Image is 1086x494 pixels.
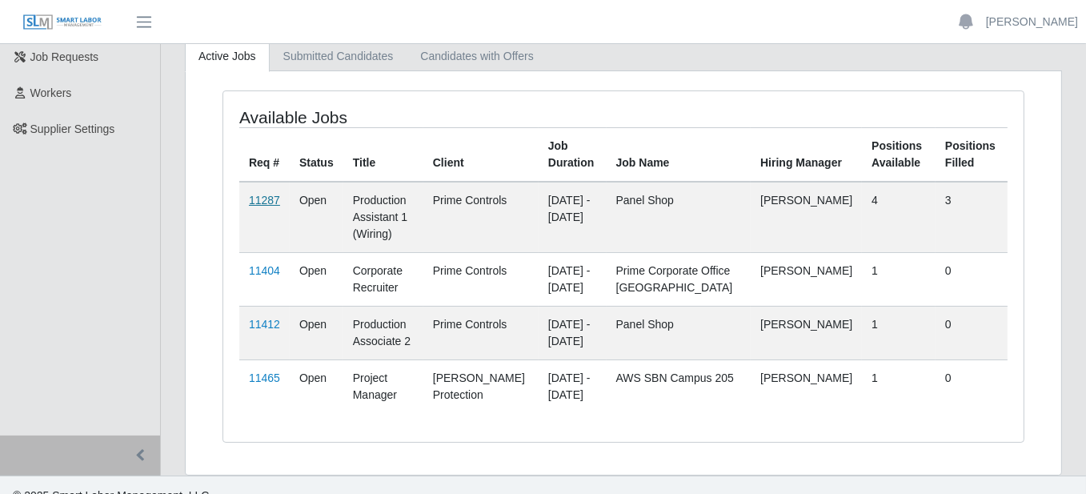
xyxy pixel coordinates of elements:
[30,122,115,135] span: Supplier Settings
[936,306,1008,359] td: 0
[862,306,936,359] td: 1
[751,359,862,413] td: [PERSON_NAME]
[423,252,539,306] td: Prime Controls
[539,252,607,306] td: [DATE] - [DATE]
[290,306,343,359] td: Open
[343,359,423,413] td: Project Manager
[30,50,99,63] span: Job Requests
[343,306,423,359] td: Production Associate 2
[751,182,862,253] td: [PERSON_NAME]
[539,306,607,359] td: [DATE] - [DATE]
[343,182,423,253] td: Production Assistant 1 (Wiring)
[986,14,1078,30] a: [PERSON_NAME]
[936,252,1008,306] td: 0
[751,127,862,182] th: Hiring Manager
[751,306,862,359] td: [PERSON_NAME]
[607,252,751,306] td: Prime Corporate Office [GEOGRAPHIC_DATA]
[290,359,343,413] td: Open
[862,182,936,253] td: 4
[249,318,280,331] a: 11412
[290,127,343,182] th: Status
[423,182,539,253] td: Prime Controls
[249,372,280,384] a: 11465
[290,182,343,253] td: Open
[862,252,936,306] td: 1
[343,127,423,182] th: Title
[539,359,607,413] td: [DATE] - [DATE]
[539,182,607,253] td: [DATE] - [DATE]
[30,86,72,99] span: Workers
[22,14,102,31] img: SLM Logo
[239,127,290,182] th: Req #
[423,359,539,413] td: [PERSON_NAME] Protection
[751,252,862,306] td: [PERSON_NAME]
[862,127,936,182] th: Positions Available
[862,359,936,413] td: 1
[423,306,539,359] td: Prime Controls
[607,127,751,182] th: Job Name
[607,359,751,413] td: AWS SBN Campus 205
[607,306,751,359] td: Panel Shop
[249,194,280,207] a: 11287
[249,264,280,277] a: 11404
[936,359,1008,413] td: 0
[936,127,1008,182] th: Positions Filled
[185,41,270,72] a: Active Jobs
[539,127,607,182] th: Job Duration
[423,127,539,182] th: Client
[343,252,423,306] td: Corporate Recruiter
[290,252,343,306] td: Open
[239,107,546,127] h4: Available Jobs
[270,41,407,72] a: Submitted Candidates
[607,182,751,253] td: Panel Shop
[936,182,1008,253] td: 3
[407,41,547,72] a: Candidates with Offers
